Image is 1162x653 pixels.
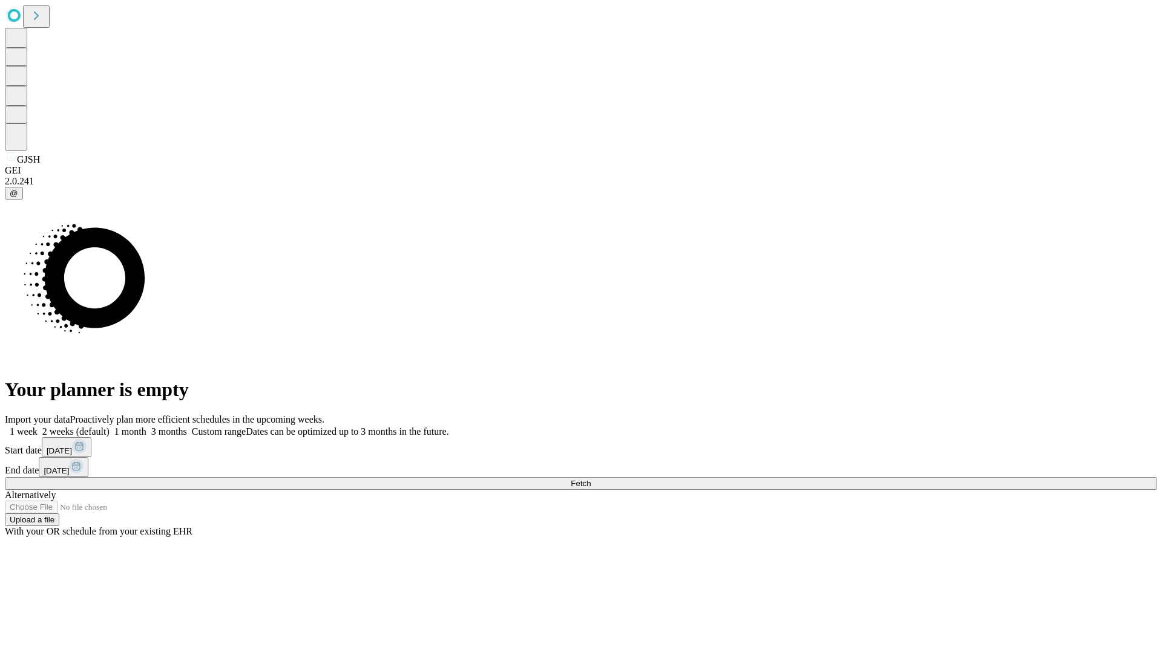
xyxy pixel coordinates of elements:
span: 1 week [10,426,38,437]
button: [DATE] [42,437,91,457]
span: 1 month [114,426,146,437]
span: GJSH [17,154,40,164]
div: Start date [5,437,1157,457]
span: [DATE] [44,466,69,475]
div: GEI [5,165,1157,176]
button: @ [5,187,23,200]
span: Proactively plan more efficient schedules in the upcoming weeks. [70,414,324,424]
button: Fetch [5,477,1157,490]
h1: Your planner is empty [5,378,1157,401]
button: [DATE] [39,457,88,477]
span: 2 weeks (default) [42,426,110,437]
span: Dates can be optimized up to 3 months in the future. [246,426,448,437]
button: Upload a file [5,513,59,526]
span: Alternatively [5,490,56,500]
span: With your OR schedule from your existing EHR [5,526,192,536]
span: Import your data [5,414,70,424]
div: End date [5,457,1157,477]
span: @ [10,189,18,198]
span: Custom range [192,426,246,437]
span: 3 months [151,426,187,437]
div: 2.0.241 [5,176,1157,187]
span: Fetch [571,479,591,488]
span: [DATE] [47,446,72,455]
